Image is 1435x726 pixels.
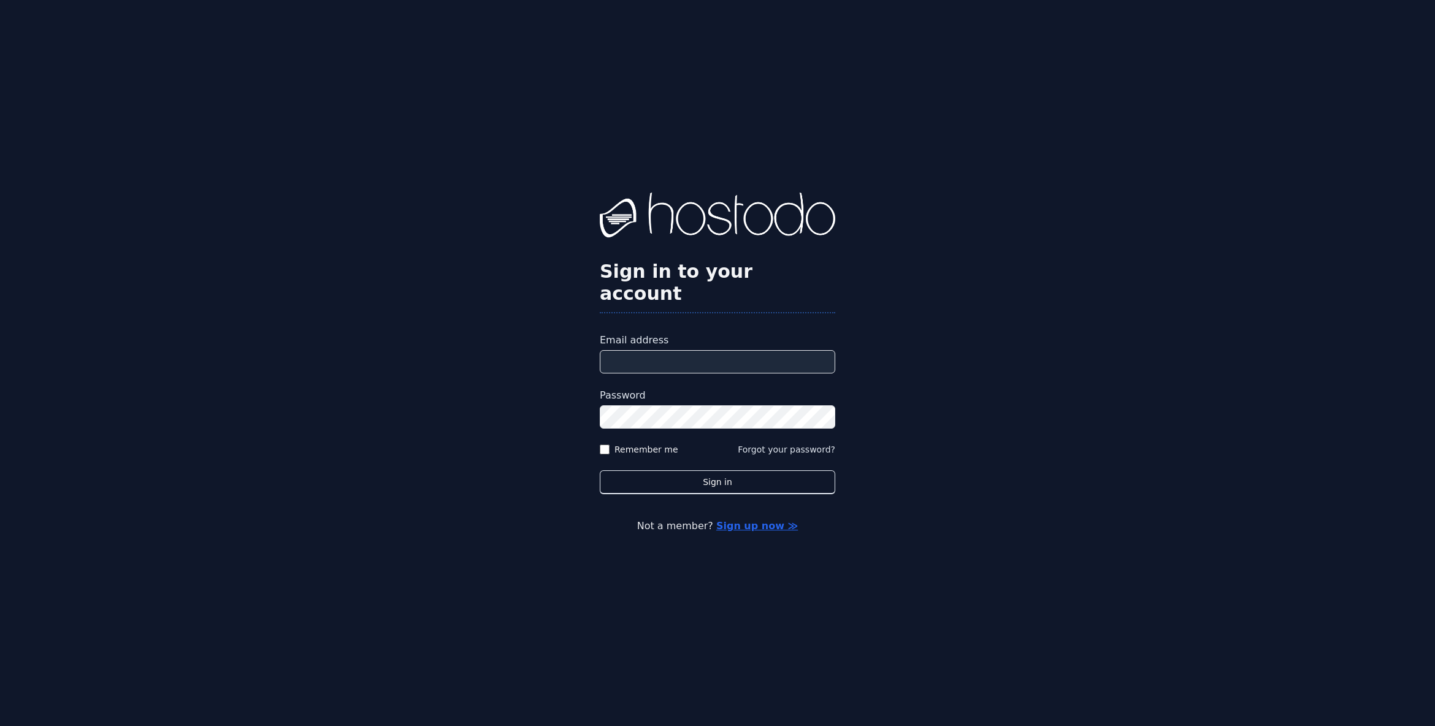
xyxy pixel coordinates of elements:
[600,333,835,348] label: Email address
[59,519,1376,533] p: Not a member?
[600,388,835,403] label: Password
[738,443,835,456] button: Forgot your password?
[600,470,835,494] button: Sign in
[614,443,678,456] label: Remember me
[716,520,798,532] a: Sign up now ≫
[600,261,835,305] h2: Sign in to your account
[600,193,835,242] img: Hostodo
